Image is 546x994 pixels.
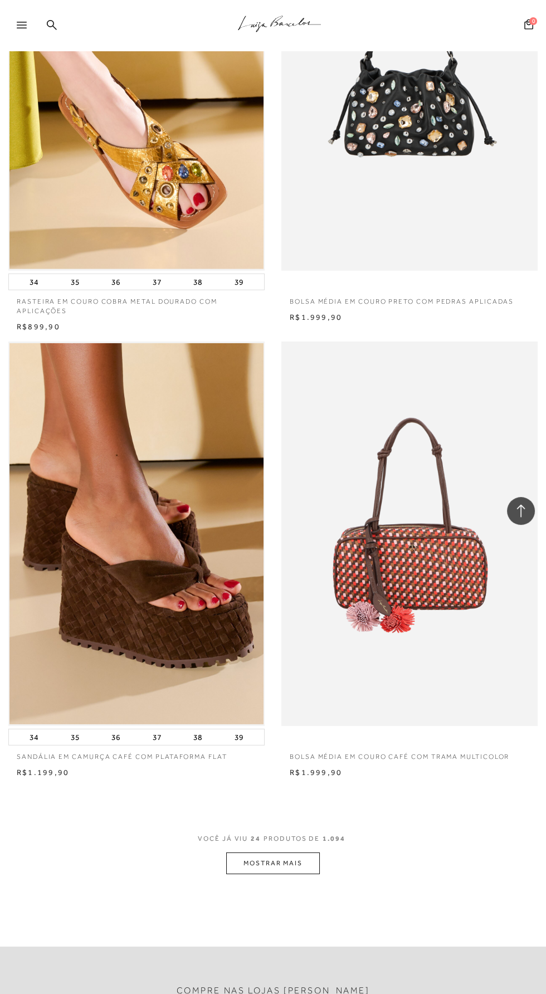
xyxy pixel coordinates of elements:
span: 0 [529,17,537,25]
button: 37 [149,274,165,290]
button: 36 [108,274,124,290]
button: 38 [190,274,206,290]
button: 34 [26,274,42,290]
img: SANDÁLIA EM CAMURÇA CAFÉ COM PLATAFORMA FLAT [9,343,264,724]
button: 0 [521,18,537,33]
img: BOLSA MÉDIA EM COURO CAFÉ COM TRAMA MULTICOLOR [282,343,537,724]
button: 35 [67,729,83,745]
a: SANDÁLIA EM CAMURÇA CAFÉ COM PLATAFORMA FLAT [8,745,265,762]
span: 24 [251,835,261,842]
span: 1.094 [323,835,345,842]
a: BOLSA MÉDIA EM COURO CAFÉ COM TRAMA MULTICOLOR BOLSA MÉDIA EM COURO CAFÉ COM TRAMA MULTICOLOR [282,343,537,724]
button: 38 [190,729,206,745]
button: 39 [231,729,247,745]
a: RASTEIRA EM COURO COBRA METAL DOURADO COM APLICAÇÕES [8,290,265,316]
span: R$899,90 [17,322,60,331]
button: MOSTRAR MAIS [226,852,320,874]
button: 39 [231,274,247,290]
span: VOCÊ JÁ VIU PRODUTOS DE [198,835,348,842]
span: R$1.999,90 [290,313,342,321]
button: 36 [108,729,124,745]
button: 35 [67,274,83,290]
a: BOLSA MÉDIA EM COURO PRETO COM PEDRAS APLICADAS [281,290,538,306]
span: R$1.999,90 [290,768,342,777]
span: R$1.199,90 [17,768,69,777]
a: SANDÁLIA EM CAMURÇA CAFÉ COM PLATAFORMA FLAT SANDÁLIA EM CAMURÇA CAFÉ COM PLATAFORMA FLAT [9,343,264,724]
button: 37 [149,729,165,745]
button: 34 [26,729,42,745]
a: BOLSA MÉDIA EM COURO CAFÉ COM TRAMA MULTICOLOR [281,745,538,762]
